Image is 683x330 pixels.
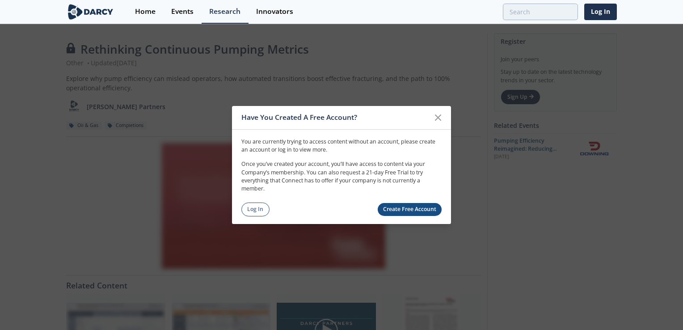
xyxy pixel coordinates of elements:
[645,294,674,321] iframe: chat widget
[241,160,442,193] p: Once you’ve created your account, you’ll have access to content via your Company’s membership. Yo...
[241,137,442,154] p: You are currently trying to access content without an account, please create an account or log in...
[241,109,430,126] div: Have You Created A Free Account?
[135,8,156,15] div: Home
[256,8,293,15] div: Innovators
[378,203,442,216] a: Create Free Account
[584,4,617,20] a: Log In
[66,4,115,20] img: logo-wide.svg
[171,8,194,15] div: Events
[241,203,270,216] a: Log In
[209,8,240,15] div: Research
[503,4,578,20] input: Advanced Search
